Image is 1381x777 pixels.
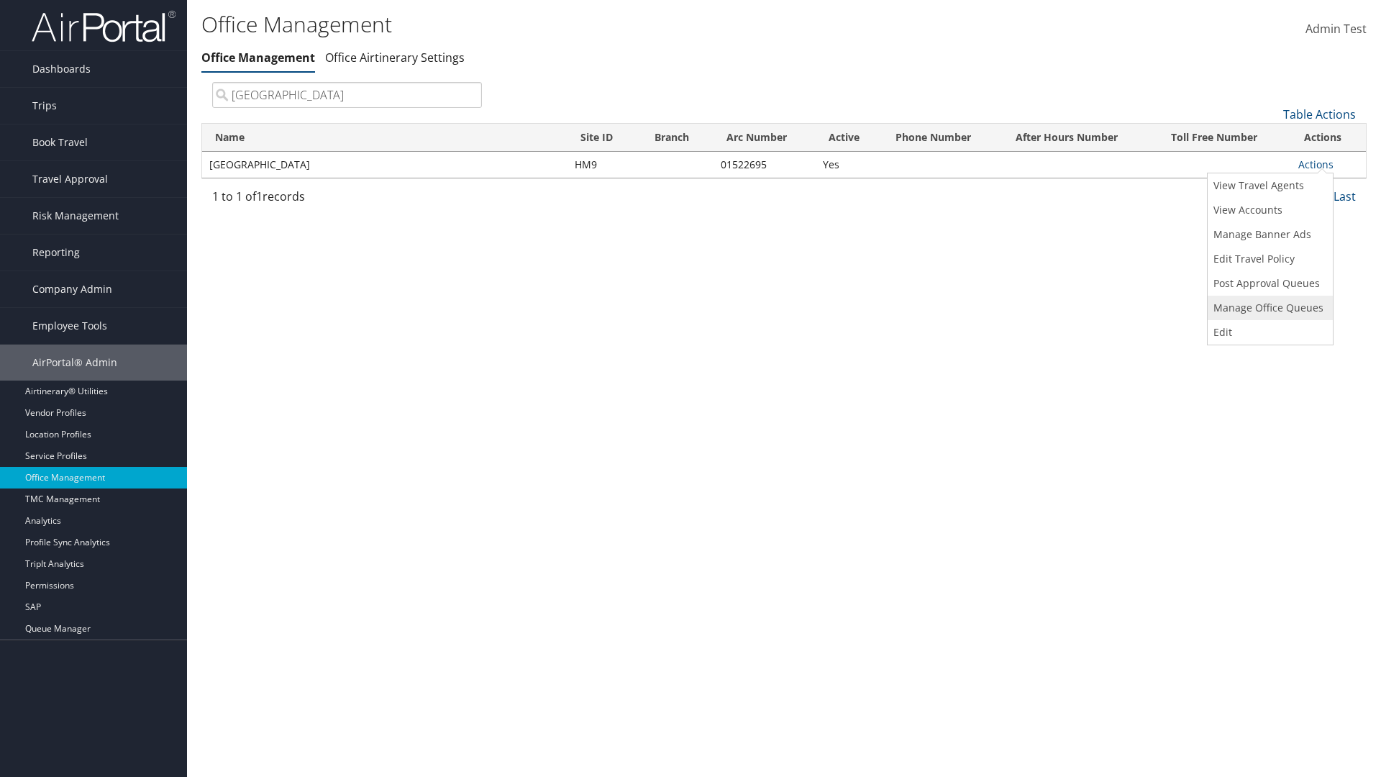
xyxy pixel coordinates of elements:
td: 01522695 [714,152,816,178]
th: Phone Number: activate to sort column ascending [883,124,1003,152]
span: 1 [256,188,263,204]
th: After Hours Number: activate to sort column ascending [1003,124,1158,152]
span: Employee Tools [32,308,107,344]
td: HM9 [568,152,642,178]
span: Company Admin [32,271,112,307]
input: Search [212,82,482,108]
div: 1 to 1 of records [212,188,482,212]
a: Office Management [201,50,315,65]
span: Admin Test [1305,21,1367,37]
th: Actions [1291,124,1366,152]
span: Book Travel [32,124,88,160]
a: Edit Travel Policy [1208,247,1329,271]
img: airportal-logo.png [32,9,176,43]
a: Manage Office Queues [1208,296,1329,320]
span: Reporting [32,235,80,271]
th: Arc Number: activate to sort column ascending [714,124,816,152]
span: Risk Management [32,198,119,234]
a: View Accounts [1208,198,1329,222]
th: Name: activate to sort column ascending [202,124,568,152]
a: Manage Banner Ads [1208,222,1329,247]
a: Admin Test [1305,7,1367,52]
td: Yes [816,152,883,178]
span: Trips [32,88,57,124]
a: View Travel Agents [1208,173,1329,198]
a: Actions [1298,158,1334,171]
td: [GEOGRAPHIC_DATA] [202,152,568,178]
a: Table Actions [1283,106,1356,122]
th: Active: activate to sort column ascending [816,124,883,152]
th: Toll Free Number: activate to sort column ascending [1158,124,1291,152]
a: Post Approval Queues [1208,271,1329,296]
th: Branch: activate to sort column ascending [642,124,713,152]
a: Last [1334,188,1356,204]
span: Travel Approval [32,161,108,197]
a: Office Airtinerary Settings [325,50,465,65]
span: Dashboards [32,51,91,87]
a: Edit [1208,320,1329,345]
span: AirPortal® Admin [32,345,117,381]
h1: Office Management [201,9,978,40]
th: Site ID: activate to sort column ascending [568,124,642,152]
